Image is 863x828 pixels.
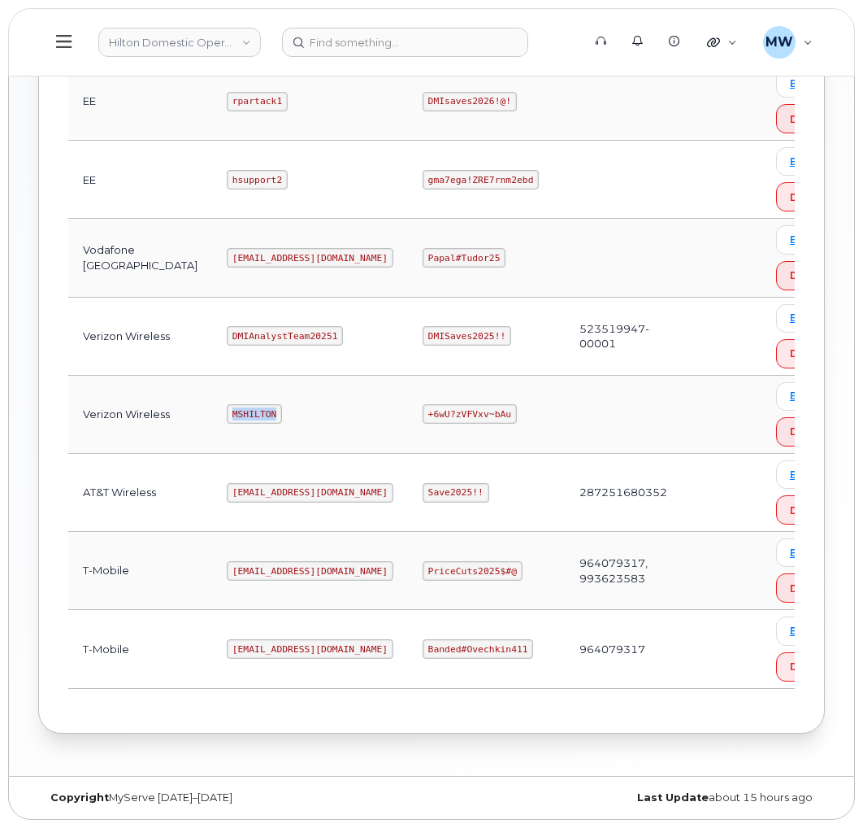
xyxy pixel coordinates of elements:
span: Delete [790,190,827,205]
a: Edit [776,69,825,98]
span: Delete [790,424,827,439]
button: Delete [776,652,841,682]
span: MW [765,33,793,52]
button: Delete [776,182,841,211]
a: Edit [776,460,825,489]
strong: Copyright [50,791,109,804]
button: Delete [776,339,841,368]
a: Edit [776,304,825,333]
code: +6wU?zVFVxv~bAu [423,404,517,424]
div: Quicklinks [696,26,748,59]
td: Verizon Wireless [68,298,212,376]
code: [EMAIL_ADDRESS][DOMAIN_NAME] [227,248,393,268]
a: Edit [776,382,825,411]
span: Delete [790,581,827,596]
td: Verizon Wireless [68,376,212,454]
span: Delete [790,346,827,361]
td: T-Mobile [68,610,212,688]
code: DMIAnalystTeam20251 [227,326,343,346]
td: Vodafone [GEOGRAPHIC_DATA] [68,219,212,297]
button: Delete [776,573,841,603]
span: Delete [790,659,827,674]
td: 523519947-00001 [565,298,682,376]
code: rpartack1 [227,92,288,111]
div: Marissa Weiss [752,26,824,59]
strong: Last Update [637,791,709,804]
code: DMIsaves2026!@! [423,92,517,111]
iframe: Messenger Launcher [792,757,851,816]
code: Banded#Ovechkin411 [423,639,533,659]
code: Save2025!! [423,483,489,503]
td: AT&T Wireless [68,454,212,532]
button: Delete [776,417,841,447]
button: Delete [776,261,841,290]
code: Papal#Tudor25 [423,248,505,268]
button: Delete [776,104,841,133]
a: Edit [776,538,825,567]
a: Edit [776,225,825,254]
code: [EMAIL_ADDRESS][DOMAIN_NAME] [227,561,393,581]
code: hsupport2 [227,170,288,190]
td: 287251680352 [565,454,682,532]
button: Delete [776,495,841,525]
code: MSHILTON [227,404,282,424]
td: T-Mobile [68,532,212,610]
td: EE [68,63,212,141]
a: Hilton Domestic Operating Company Inc [98,28,261,57]
code: DMISaves2025!! [423,326,511,346]
td: 964079317 [565,610,682,688]
td: 964079317, 993623583 [565,532,682,610]
div: MyServe [DATE]–[DATE] [38,791,431,804]
span: Delete [790,111,827,127]
code: gma7ega!ZRE7rnm2ebd [423,170,539,190]
code: [EMAIL_ADDRESS][DOMAIN_NAME] [227,639,393,659]
code: PriceCuts2025$#@ [423,561,523,581]
span: Delete [790,268,827,283]
code: [EMAIL_ADDRESS][DOMAIN_NAME] [227,483,393,503]
td: EE [68,141,212,219]
a: Edit [776,147,825,176]
div: about 15 hours ago [431,791,825,804]
input: Find something... [282,28,528,57]
a: Edit [776,617,825,645]
span: Delete [790,503,827,518]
